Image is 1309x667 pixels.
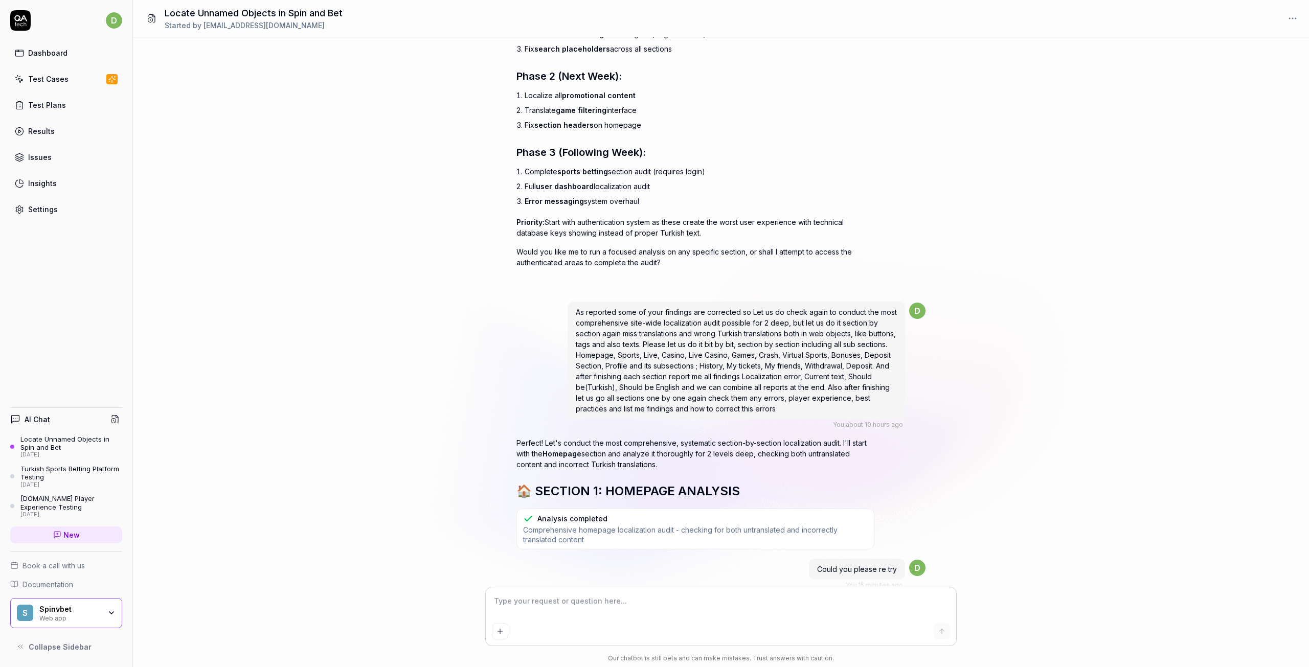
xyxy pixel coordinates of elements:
[10,494,122,518] a: [DOMAIN_NAME] Player Experience Testing[DATE]
[10,636,122,657] button: Collapse Sidebar
[17,605,33,621] span: S
[106,12,122,29] span: d
[63,530,80,540] span: New
[10,121,122,141] a: Results
[204,21,325,30] span: [EMAIL_ADDRESS][DOMAIN_NAME]
[846,581,857,589] span: You
[537,513,607,524] div: Analysis completed
[28,152,52,163] div: Issues
[20,494,122,511] div: [DOMAIN_NAME] Player Experience Testing
[22,579,73,590] span: Documentation
[556,106,606,114] span: game filtering
[10,69,122,89] a: Test Cases
[165,6,343,20] h1: Locate Unnamed Objects in Spin and Bet
[10,526,122,543] a: New
[28,178,57,189] div: Insights
[525,103,874,118] li: Translate interface
[516,217,874,238] p: Start with authentication system as these create the worst user experience with technical databas...
[523,525,868,545] span: Comprehensive homepage localization audit - checking for both untranslated and incorrectly transl...
[516,146,646,158] span: Phase 3 (Following Week):
[20,511,122,518] div: [DATE]
[516,218,545,226] span: Priority:
[536,182,594,191] span: user dashboard
[909,560,926,576] span: d
[10,598,122,629] button: SSpinvbetWeb app
[534,121,594,129] span: section headers
[516,70,622,82] span: Phase 2 (Next Week):
[909,303,926,319] span: d
[525,194,874,209] li: system overhaul
[525,179,874,194] li: Full localization audit
[562,91,636,100] span: promotional content
[20,451,122,458] div: [DATE]
[10,435,122,458] a: Locate Unnamed Objects in Spin and Bet[DATE]
[534,44,610,53] span: search placeholders
[846,581,903,590] div: , 15 minutes ago
[28,100,66,110] div: Test Plans
[22,560,85,571] span: Book a call with us
[10,95,122,115] a: Test Plans
[516,246,874,268] p: Would you like me to run a focused analysis on any specific section, or shall I attempt to access...
[39,605,101,614] div: Spinvbet
[20,465,122,481] div: Turkish Sports Betting Platform Testing
[10,147,122,167] a: Issues
[10,579,122,590] a: Documentation
[557,167,608,176] span: sports betting
[28,48,67,58] div: Dashboard
[516,438,874,470] p: Perfect! Let's conduct the most comprehensive, systematic section-by-section localization audit. ...
[833,421,844,428] span: You
[106,10,122,31] button: d
[29,641,92,652] span: Collapse Sidebar
[817,565,897,573] span: Could you please re try
[525,118,874,132] li: Fix on homepage
[492,623,508,639] button: Add attachment
[25,414,50,425] h4: AI Chat
[543,449,581,458] span: Homepage
[516,484,740,498] span: 🏠 SECTION 1: HOMEPAGE ANALYSIS
[165,20,343,31] div: Started by
[525,88,874,103] li: Localize all
[28,74,69,84] div: Test Cases
[486,654,956,663] div: Our chatbot is still beta and can make mistakes. Trust answers with caution.
[525,41,874,56] li: Fix across all sections
[10,465,122,488] a: Turkish Sports Betting Platform Testing[DATE]
[10,560,122,571] a: Book a call with us
[20,481,122,489] div: [DATE]
[525,197,584,205] span: Error messaging
[525,164,874,179] li: Complete section audit (requires login)
[28,126,55,136] div: Results
[10,43,122,63] a: Dashboard
[833,420,903,429] div: , about 10 hours ago
[39,613,101,622] div: Web app
[20,435,122,452] div: Locate Unnamed Objects in Spin and Bet
[10,173,122,193] a: Insights
[28,204,58,215] div: Settings
[576,308,897,413] span: As reported some of your findings are corrected so Let us do check again to conduct the most comp...
[10,199,122,219] a: Settings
